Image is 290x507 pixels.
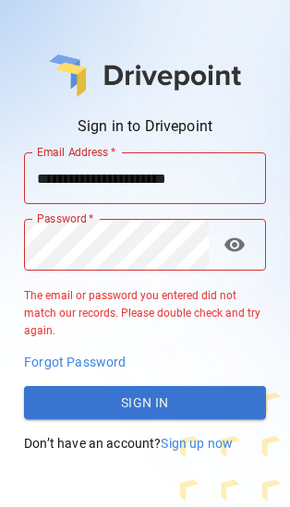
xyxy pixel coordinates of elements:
[49,54,240,97] img: main logo
[24,289,260,337] span: The email or password you entered did not match our records. Please double check and try again.
[24,115,266,138] p: Sign in to Drivepoint
[24,355,126,369] span: Forgot Password
[24,386,266,419] button: Sign In
[24,434,266,453] p: Don’t have an account?
[224,234,246,256] span: visibility
[161,436,233,451] span: Sign up now
[37,211,93,226] label: Password
[37,144,115,160] label: Email Address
